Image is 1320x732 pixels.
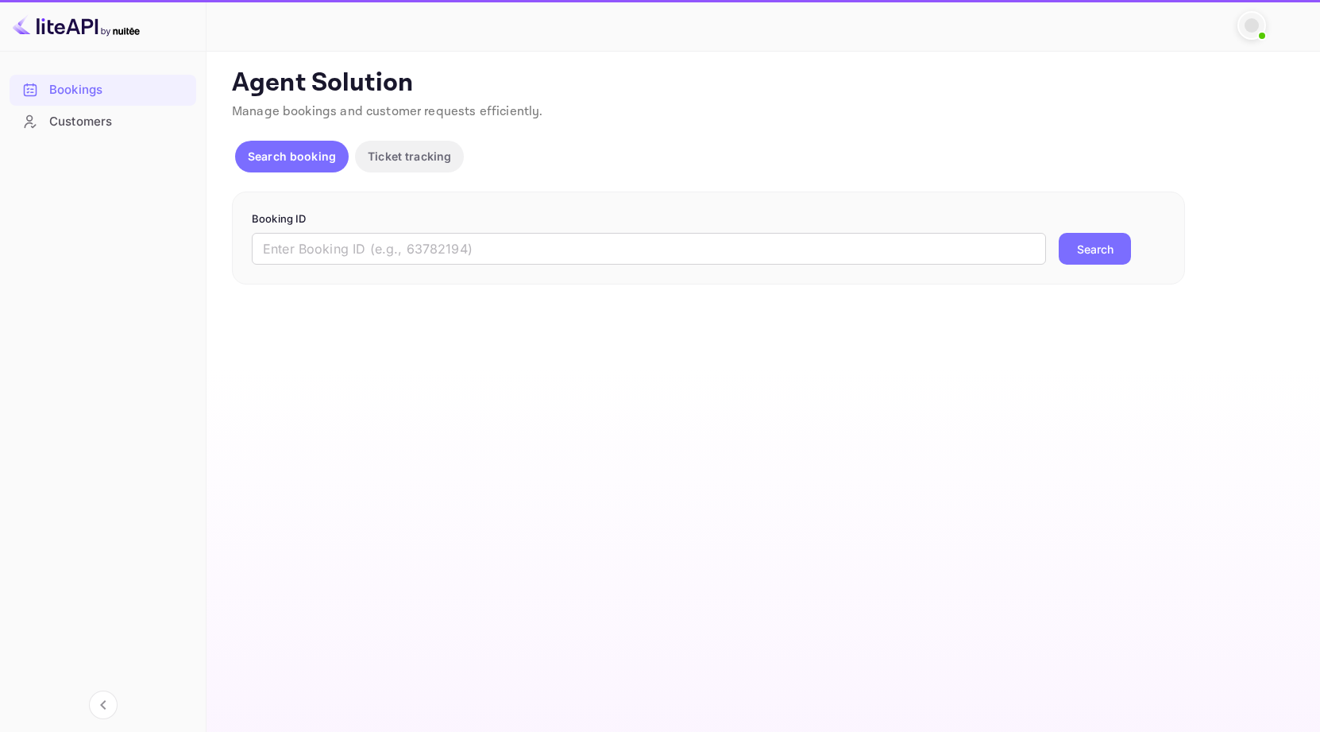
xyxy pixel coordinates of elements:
[10,75,196,106] div: Bookings
[49,81,188,99] div: Bookings
[89,691,118,719] button: Collapse navigation
[252,211,1165,227] p: Booking ID
[10,75,196,104] a: Bookings
[248,148,336,165] p: Search booking
[10,107,196,137] div: Customers
[252,233,1046,265] input: Enter Booking ID (e.g., 63782194)
[49,113,188,131] div: Customers
[10,107,196,136] a: Customers
[232,68,1291,99] p: Agent Solution
[368,148,451,165] p: Ticket tracking
[232,103,543,120] span: Manage bookings and customer requests efficiently.
[1059,233,1131,265] button: Search
[13,13,140,38] img: LiteAPI logo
